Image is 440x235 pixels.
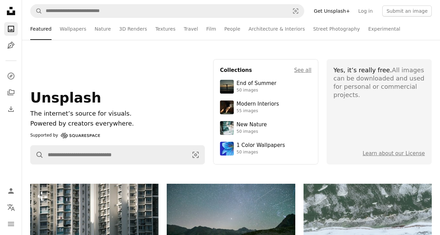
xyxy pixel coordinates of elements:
[333,66,425,99] div: All images can be downloaded and used for personal or commercial projects.
[4,39,18,52] a: Illustrations
[30,109,205,119] h1: The internet’s source for visuals.
[184,18,198,40] a: Travel
[368,18,400,40] a: Experimental
[220,142,234,156] img: premium_photo-1688045582333-c8b6961773e0
[220,100,234,114] img: premium_photo-1747189286942-bc91257a2e39
[236,108,279,114] div: 55 images
[167,223,295,229] a: Starry night sky over a calm mountain lake
[236,129,267,135] div: 50 images
[249,18,305,40] a: Architecture & Interiors
[333,66,392,74] span: Yes, it’s really free.
[236,121,267,128] div: New Nature
[236,101,279,108] div: Modern Interiors
[4,69,18,83] a: Explore
[236,80,276,87] div: End of Summer
[119,18,147,40] a: 3D Renders
[4,102,18,116] a: Download History
[206,18,216,40] a: Film
[220,66,252,74] h4: Collections
[310,6,354,17] a: Get Unsplash+
[4,184,18,198] a: Log in / Sign up
[30,131,100,140] a: Supported by
[4,217,18,231] button: Menu
[30,119,205,129] p: Powered by creators everywhere.
[220,121,234,135] img: premium_photo-1755037089989-422ee333aef9
[30,90,101,106] span: Unsplash
[236,88,276,93] div: 50 images
[220,142,311,156] a: 1 Color Wallpapers50 images
[354,6,377,17] a: Log in
[294,66,311,74] a: See all
[187,146,205,164] button: Visual search
[30,145,205,164] form: Find visuals sitewide
[236,150,285,155] div: 50 images
[30,222,158,228] a: Tall apartment buildings with many windows and balconies.
[363,150,425,157] a: Learn about our License
[220,80,234,94] img: premium_photo-1754398386796-ea3dec2a6302
[304,229,432,235] a: Snow covered landscape with frozen water
[4,22,18,36] a: Photos
[4,86,18,99] a: Collections
[95,18,111,40] a: Nature
[382,6,432,17] button: Submit an image
[30,4,304,18] form: Find visuals sitewide
[60,18,86,40] a: Wallpapers
[313,18,360,40] a: Street Photography
[236,142,285,149] div: 1 Color Wallpapers
[4,201,18,214] button: Language
[224,18,241,40] a: People
[31,146,44,164] button: Search Unsplash
[220,80,311,94] a: End of Summer50 images
[155,18,176,40] a: Textures
[31,4,42,18] button: Search Unsplash
[220,100,311,114] a: Modern Interiors55 images
[287,4,304,18] button: Visual search
[220,121,311,135] a: New Nature50 images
